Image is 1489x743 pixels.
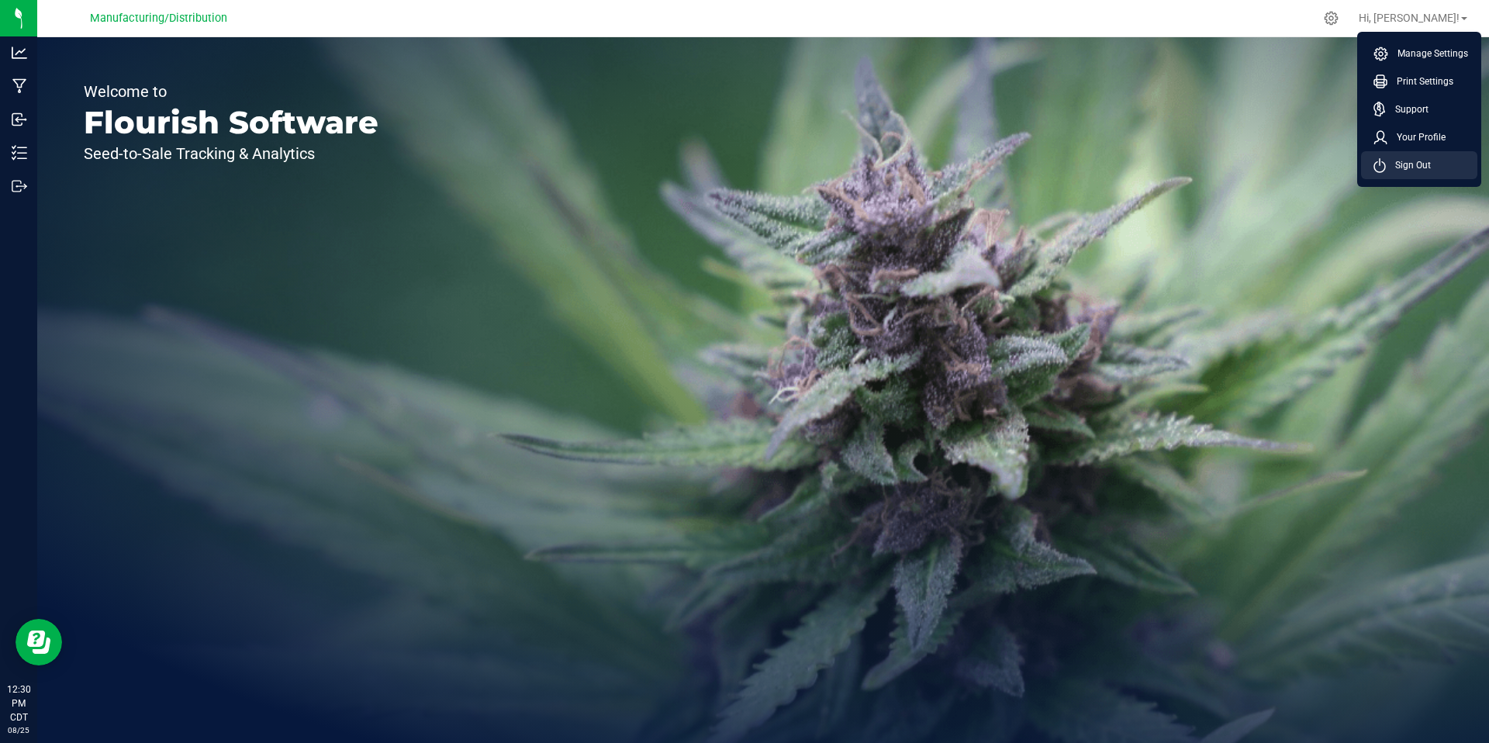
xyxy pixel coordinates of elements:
inline-svg: Outbound [12,178,27,194]
p: Flourish Software [84,107,378,138]
span: Manage Settings [1388,46,1468,61]
span: Manufacturing/Distribution [90,12,227,25]
span: Sign Out [1386,157,1431,173]
li: Sign Out [1361,151,1477,179]
inline-svg: Inventory [12,145,27,161]
p: 08/25 [7,724,30,736]
span: Print Settings [1387,74,1453,89]
p: Seed-to-Sale Tracking & Analytics [84,146,378,161]
span: Support [1386,102,1429,117]
span: Your Profile [1387,130,1446,145]
p: 12:30 PM CDT [7,683,30,724]
inline-svg: Manufacturing [12,78,27,94]
a: Support [1373,102,1471,117]
iframe: Resource center [16,619,62,665]
span: Hi, [PERSON_NAME]! [1359,12,1460,24]
inline-svg: Inbound [12,112,27,127]
inline-svg: Analytics [12,45,27,60]
div: Manage settings [1321,11,1341,26]
p: Welcome to [84,84,378,99]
